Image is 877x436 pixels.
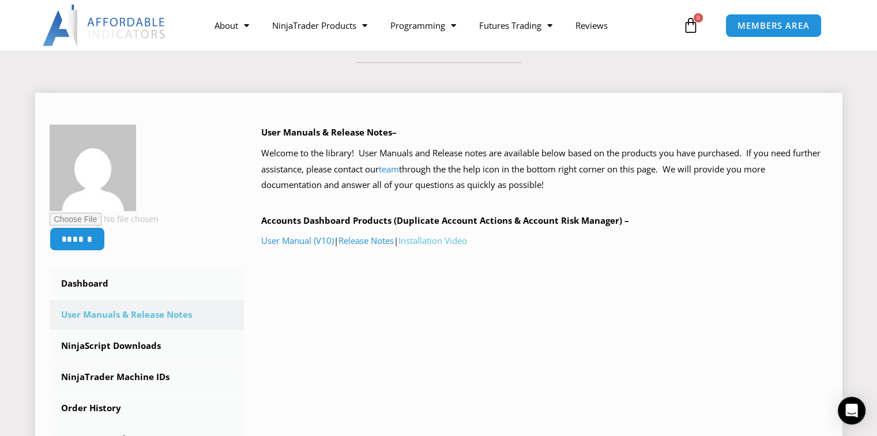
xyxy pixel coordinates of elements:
a: NinjaTrader Machine IDs [50,362,244,392]
a: Dashboard [50,269,244,299]
b: Accounts Dashboard Products (Duplicate Account Actions & Account Risk Manager) – [261,215,629,226]
a: MEMBERS AREA [725,14,822,37]
a: Futures Trading [468,12,564,39]
p: | | [261,233,828,249]
a: Reviews [564,12,619,39]
span: MEMBERS AREA [737,21,810,30]
a: Release Notes [338,235,394,246]
a: Order History [50,393,244,423]
p: Welcome to the library! User Manuals and Release notes are available below based on the products ... [261,145,828,194]
a: NinjaTrader Products [261,12,379,39]
b: User Manuals & Release Notes– [261,126,397,138]
a: 0 [665,9,716,42]
a: About [203,12,261,39]
a: User Manual (V10) [261,235,334,246]
a: Programming [379,12,468,39]
img: LogoAI | Affordable Indicators – NinjaTrader [43,5,167,46]
nav: Menu [203,12,680,39]
span: 0 [694,13,703,22]
a: NinjaScript Downloads [50,331,244,361]
div: Open Intercom Messenger [838,397,865,424]
a: team [379,163,399,175]
a: User Manuals & Release Notes [50,300,244,330]
a: Installation Video [398,235,467,246]
img: eda62b3147de94a2b762c0a2bd9f67d1c17cab04652989377208c4a48d46e584 [50,125,136,211]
